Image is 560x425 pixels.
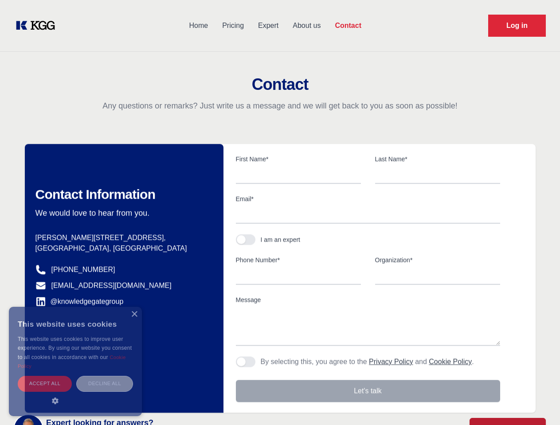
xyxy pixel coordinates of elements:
[488,15,546,37] a: Request Demo
[51,264,115,275] a: [PHONE_NUMBER]
[236,295,500,304] label: Message
[251,14,286,37] a: Expert
[18,336,132,360] span: This website uses cookies to improve user experience. By using our website you consent to all coo...
[236,380,500,402] button: Let's talk
[35,208,209,218] p: We would love to hear from you.
[35,232,209,243] p: [PERSON_NAME][STREET_ADDRESS],
[429,358,472,365] a: Cookie Policy
[11,100,549,111] p: Any questions or remarks? Just write us a message and we will get back to you as soon as possible!
[76,376,133,391] div: Decline all
[261,235,301,244] div: I am an expert
[51,280,172,291] a: [EMAIL_ADDRESS][DOMAIN_NAME]
[182,14,215,37] a: Home
[18,376,72,391] div: Accept all
[369,358,413,365] a: Privacy Policy
[215,14,251,37] a: Pricing
[516,382,560,425] iframe: Chat Widget
[131,311,137,318] div: Close
[286,14,328,37] a: About us
[18,355,126,369] a: Cookie Policy
[236,255,361,264] label: Phone Number*
[375,255,500,264] label: Organization*
[375,155,500,163] label: Last Name*
[18,313,133,335] div: This website uses cookies
[35,243,209,254] p: [GEOGRAPHIC_DATA], [GEOGRAPHIC_DATA]
[14,19,62,33] a: KOL Knowledge Platform: Talk to Key External Experts (KEE)
[236,155,361,163] label: First Name*
[328,14,368,37] a: Contact
[35,186,209,202] h2: Contact Information
[11,76,549,93] h2: Contact
[261,356,474,367] p: By selecting this, you agree to the and .
[35,296,124,307] a: @knowledgegategroup
[236,194,500,203] label: Email*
